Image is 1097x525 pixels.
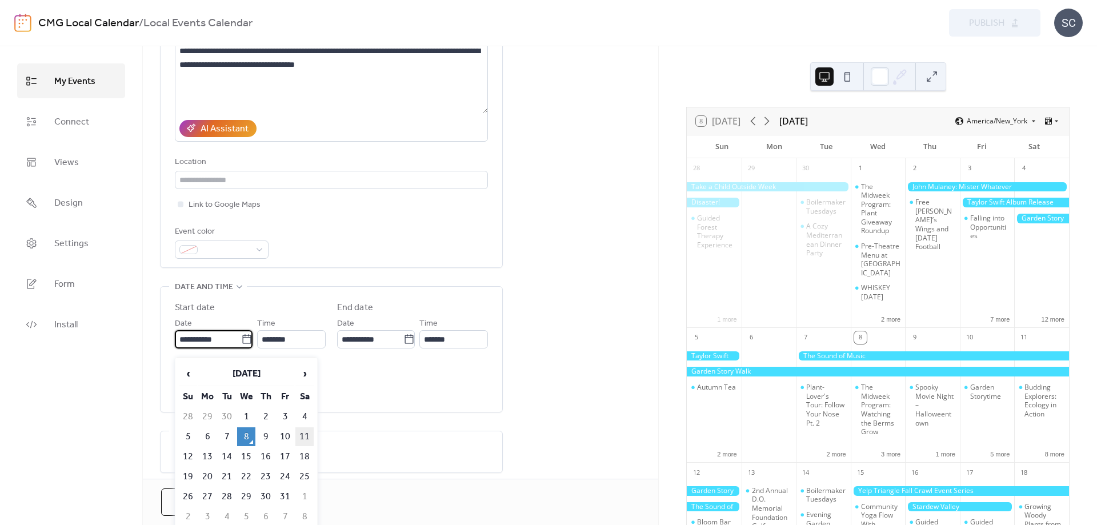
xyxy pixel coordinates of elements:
a: Connect [17,104,125,139]
div: Falling into Opportunities [970,214,1010,241]
td: 11 [295,427,314,446]
span: Time [257,317,275,331]
div: 9 [908,331,921,344]
th: Mo [198,387,217,406]
td: 13 [198,447,217,466]
div: [DATE] [779,114,808,128]
a: Install [17,307,125,342]
div: The Sound of Music [687,502,742,512]
div: Plant-Lover's Tour: Follow Your Nose Pt. 2 [796,383,851,427]
td: 24 [276,467,294,486]
div: Free [PERSON_NAME]’s Wings and [DATE] Football [915,198,955,251]
button: 2 more [712,448,741,458]
div: Falling into Opportunities [960,214,1015,241]
td: 16 [257,447,275,466]
td: 5 [179,427,197,446]
td: 21 [218,467,236,486]
button: 1 more [931,448,960,458]
div: Pre-Theatre Menu at [GEOGRAPHIC_DATA] [861,242,901,277]
td: 20 [198,467,217,486]
div: 1 [854,162,867,175]
td: 26 [179,487,197,506]
button: 5 more [986,448,1014,458]
div: 13 [745,466,758,479]
div: The Midweek Program: Plant Giveaway Roundup [861,182,901,236]
td: 30 [218,407,236,426]
td: 29 [198,407,217,426]
th: Th [257,387,275,406]
td: 23 [257,467,275,486]
div: 29 [745,162,758,175]
span: Time [419,317,438,331]
th: [DATE] [198,362,294,386]
div: Disaster! [687,198,742,207]
div: Garden Storytime [960,383,1015,400]
div: Plant-Lover's Tour: Follow Your Nose Pt. 2 [806,383,846,427]
div: The Sound of Music [796,351,1069,361]
th: Tu [218,387,236,406]
div: 5 [690,331,703,344]
button: 8 more [1040,448,1069,458]
span: America/New_York [967,118,1027,125]
a: Design [17,185,125,220]
th: Su [179,387,197,406]
td: 19 [179,467,197,486]
div: Boilermaker Tuesdays [806,198,846,215]
div: 6 [745,331,758,344]
a: CMG Local Calendar [38,13,139,34]
b: Local Events Calendar [143,13,253,34]
span: Settings [54,235,89,253]
span: My Events [54,73,95,90]
button: 1 more [712,314,741,323]
th: We [237,387,255,406]
div: 10 [963,331,976,344]
span: Date and time [175,280,233,294]
td: 27 [198,487,217,506]
td: 29 [237,487,255,506]
div: 28 [690,162,703,175]
div: Boilermaker Tuesdays [806,486,846,504]
div: Taylor Swift Album Release Celebration [687,351,742,361]
div: Wed [852,135,904,158]
div: End date [337,301,373,315]
div: Budding Explorers: Ecology in Action [1024,383,1064,418]
button: Cancel [161,488,236,516]
div: A Cozy Mediterranean Dinner Party [796,222,851,257]
img: logo [14,14,31,32]
span: Views [54,154,79,171]
div: Spooky Movie Night – Halloweentown [915,383,955,427]
div: 15 [854,466,867,479]
div: Guided Forest Therapy Experience [687,214,742,249]
div: Pre-Theatre Menu at Alley Twenty Six [851,242,906,277]
div: Garden Story Walk [1014,214,1069,223]
td: 3 [276,407,294,426]
a: Form [17,266,125,301]
div: The Midweek Program: Plant Giveaway Roundup [851,182,906,236]
td: 25 [295,467,314,486]
b: / [139,13,143,34]
span: Link to Google Maps [189,198,261,212]
td: 31 [276,487,294,506]
span: › [296,362,313,385]
td: 30 [257,487,275,506]
div: Free Gussie’s Wings and Thursday Football [905,198,960,251]
div: 17 [963,466,976,479]
td: 2 [257,407,275,426]
td: 14 [218,447,236,466]
button: 3 more [876,448,905,458]
td: 28 [179,407,197,426]
td: 4 [295,407,314,426]
span: ‹ [179,362,197,385]
div: 12 [690,466,703,479]
div: The Midweek Program: Watching the Berms Grow [851,383,906,436]
span: Date [175,317,192,331]
span: Form [54,275,75,293]
td: 10 [276,427,294,446]
div: Autumn Tea [697,383,736,392]
div: 4 [1018,162,1030,175]
span: Connect [54,113,89,131]
div: 16 [908,466,921,479]
div: Budding Explorers: Ecology in Action [1014,383,1069,418]
div: Sun [696,135,748,158]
